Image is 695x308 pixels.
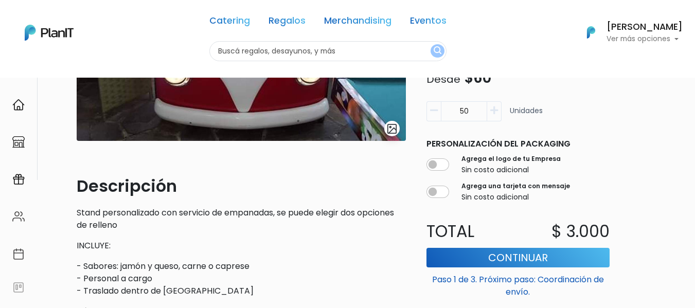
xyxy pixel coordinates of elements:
[410,16,447,29] a: Eventos
[426,72,460,86] span: Desde
[209,16,250,29] a: Catering
[12,248,25,260] img: calendar-87d922413cdce8b2cf7b7f5f62616a5cf9e4887200fb71536465627b3292af00.svg
[607,35,683,43] p: Ver más opciones
[12,99,25,111] img: home-e721727adea9d79c4d83392d1f703f7f8bce08238fde08b1acbfd93340b81755.svg
[426,269,610,298] p: Paso 1 de 3. Próximo paso: Coordinación de envío.
[580,21,602,44] img: PlanIt Logo
[12,173,25,186] img: campaigns-02234683943229c281be62815700db0a1741e53638e28bf9629b52c665b00959.svg
[420,219,518,244] p: Total
[386,123,398,135] img: gallery-light
[77,207,406,231] p: Stand personalizado con servicio de empanadas, se puede elegir dos opciones de relleno
[269,16,306,29] a: Regalos
[77,174,406,198] p: Descripción
[461,192,570,203] p: Sin costo adicional
[510,105,543,125] p: Unidades
[426,138,610,150] p: Personalización del packaging
[12,136,25,148] img: marketplace-4ceaa7011d94191e9ded77b95e3339b90024bf715f7c57f8cf31f2d8c509eaba.svg
[25,25,74,41] img: PlanIt Logo
[461,154,561,164] label: Agrega el logo de tu Empresa
[464,68,491,88] span: $60
[426,248,610,267] button: Continuar
[53,10,148,30] div: ¿Necesitás ayuda?
[324,16,391,29] a: Merchandising
[77,240,406,252] p: INCLUYE:
[77,260,406,297] p: - Sabores: jamón y queso, carne o caprese - Personal a cargo - Traslado dentro de [GEOGRAPHIC_DATA]
[607,23,683,32] h6: [PERSON_NAME]
[574,19,683,46] button: PlanIt Logo [PERSON_NAME] Ver más opciones
[551,219,610,244] p: $ 3.000
[12,281,25,294] img: feedback-78b5a0c8f98aac82b08bfc38622c3050aee476f2c9584af64705fc4e61158814.svg
[434,46,441,56] img: search_button-432b6d5273f82d61273b3651a40e1bd1b912527efae98b1b7a1b2c0702e16a8d.svg
[461,182,570,191] label: Agrega una tarjeta con mensaje
[461,165,561,175] p: Sin costo adicional
[12,210,25,223] img: people-662611757002400ad9ed0e3c099ab2801c6687ba6c219adb57efc949bc21e19d.svg
[209,41,447,61] input: Buscá regalos, desayunos, y más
